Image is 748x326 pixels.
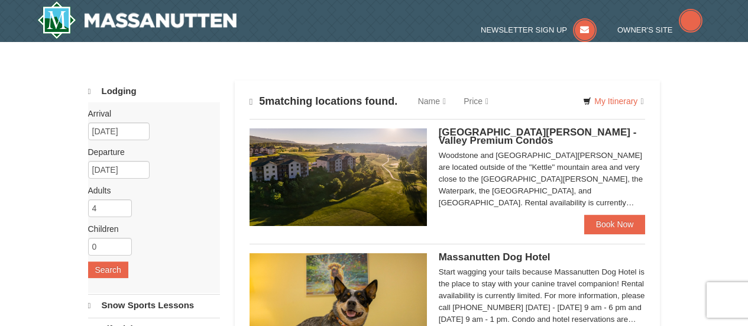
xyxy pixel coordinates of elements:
a: Snow Sports Lessons [88,294,220,317]
img: 19219041-4-ec11c166.jpg [250,128,427,225]
a: Name [409,89,455,113]
label: Children [88,223,211,235]
span: Owner's Site [617,25,673,34]
a: Newsletter Sign Up [481,25,597,34]
img: Massanutten Resort Logo [37,1,237,39]
a: Owner's Site [617,25,702,34]
div: Woodstone and [GEOGRAPHIC_DATA][PERSON_NAME] are located outside of the "Kettle" mountain area an... [439,150,646,209]
a: Book Now [584,215,646,234]
span: [GEOGRAPHIC_DATA][PERSON_NAME] - Valley Premium Condos [439,127,637,146]
span: Massanutten Dog Hotel [439,251,551,263]
button: Search [88,262,128,278]
a: Price [455,89,497,113]
a: Massanutten Resort [37,1,237,39]
div: Start wagging your tails because Massanutten Dog Hotel is the place to stay with your canine trav... [439,266,646,325]
a: Lodging [88,80,220,102]
label: Adults [88,185,211,196]
a: My Itinerary [575,92,651,110]
label: Departure [88,146,211,158]
span: Newsletter Sign Up [481,25,567,34]
label: Arrival [88,108,211,120]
